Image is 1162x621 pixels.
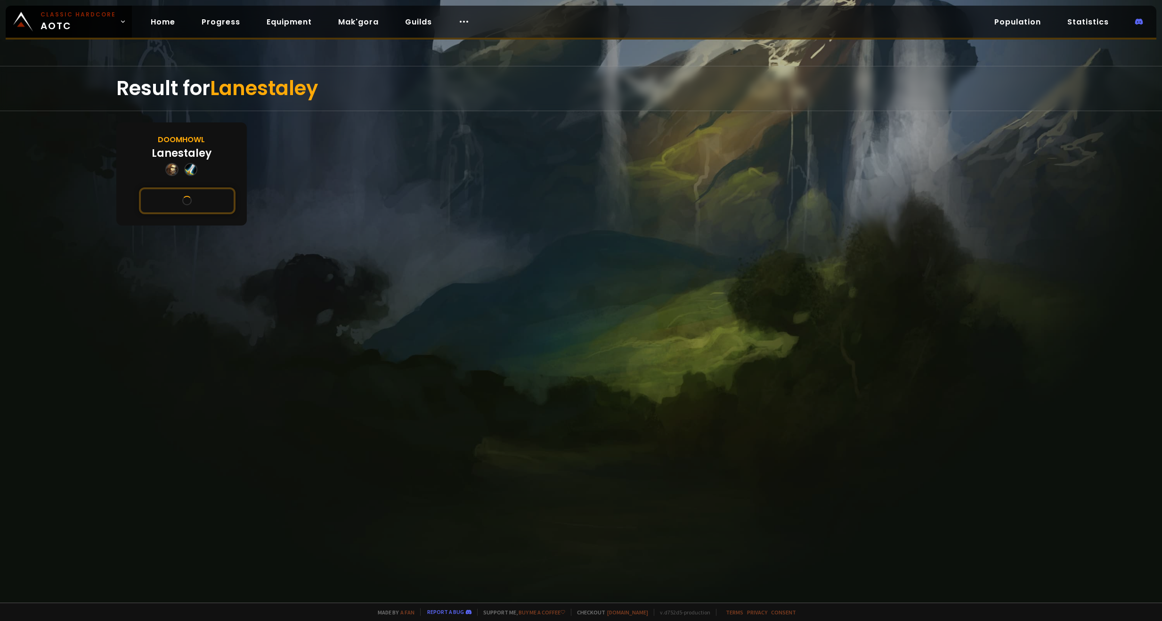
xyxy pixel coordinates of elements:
[259,12,319,32] a: Equipment
[771,609,796,616] a: Consent
[41,10,116,19] small: Classic Hardcore
[6,6,132,38] a: Classic HardcoreAOTC
[477,609,565,616] span: Support me,
[398,12,439,32] a: Guilds
[194,12,248,32] a: Progress
[41,10,116,33] span: AOTC
[158,134,205,145] div: Doomhowl
[116,66,1046,111] div: Result for
[152,145,211,161] div: Lanestaley
[571,609,648,616] span: Checkout
[607,609,648,616] a: [DOMAIN_NAME]
[372,609,414,616] span: Made by
[654,609,710,616] span: v. d752d5 - production
[427,608,464,615] a: Report a bug
[331,12,386,32] a: Mak'gora
[747,609,767,616] a: Privacy
[987,12,1048,32] a: Population
[143,12,183,32] a: Home
[726,609,743,616] a: Terms
[1060,12,1116,32] a: Statistics
[139,187,236,214] button: See this character
[519,609,565,616] a: Buy me a coffee
[210,74,318,102] span: Lanestaley
[400,609,414,616] a: a fan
